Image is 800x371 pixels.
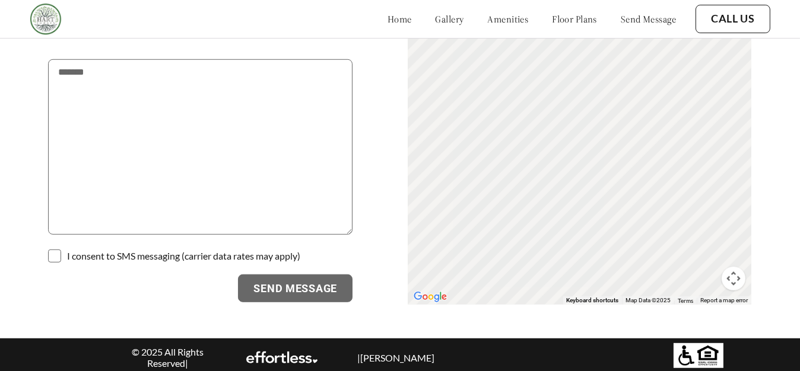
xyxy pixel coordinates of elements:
a: Call Us [711,12,755,25]
a: send message [621,13,677,25]
span: Map Data ©2025 [626,297,671,303]
a: gallery [436,13,464,25]
p: © 2025 All Rights Reserved | [110,346,224,369]
img: EA Logo [246,351,318,363]
a: floor plans [552,13,597,25]
a: amenities [488,13,529,25]
a: Terms (opens in new tab) [678,297,693,304]
button: Keyboard shortcuts [566,296,618,305]
a: Report a map error [700,297,748,303]
button: Map camera controls [722,267,745,290]
img: Company logo [30,3,62,35]
p: | [PERSON_NAME] [339,352,453,363]
a: home [388,13,412,25]
button: Call Us [696,5,770,33]
img: Google [411,289,450,305]
img: Equal housing logo [674,343,723,368]
a: Open this area in Google Maps (opens a new window) [411,289,450,305]
button: Send Message [238,274,353,303]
